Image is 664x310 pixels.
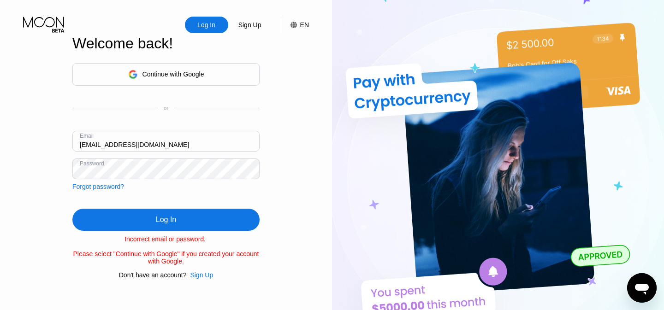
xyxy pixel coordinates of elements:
[190,271,213,279] div: Sign Up
[228,17,272,33] div: Sign Up
[72,63,260,86] div: Continue with Google
[164,105,169,111] div: or
[142,70,204,78] div: Continue with Google
[186,271,213,279] div: Sign Up
[156,215,176,224] div: Log In
[119,271,187,279] div: Don't have an account?
[80,160,104,167] div: Password
[80,133,94,139] div: Email
[300,21,309,29] div: EN
[72,209,260,231] div: Log In
[185,17,228,33] div: Log In
[72,183,124,190] div: Forgot password?
[72,235,260,265] div: Incorrect email or password. Please select "Continue with Google" if you created your account wit...
[72,35,260,52] div: Welcome back!
[237,20,262,29] div: Sign Up
[196,20,216,29] div: Log In
[281,17,309,33] div: EN
[627,273,657,303] iframe: Button to launch messaging window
